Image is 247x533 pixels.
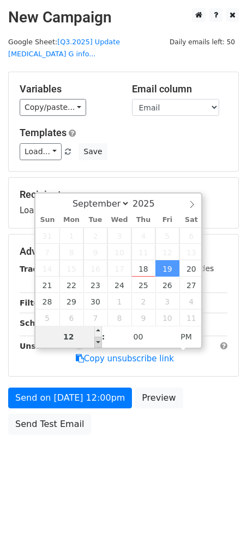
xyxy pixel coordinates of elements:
span: October 7, 2025 [83,309,107,326]
span: Sun [35,216,59,224]
span: Sat [179,216,203,224]
span: September 22, 2025 [59,277,83,293]
span: September 15, 2025 [59,260,83,277]
span: September 8, 2025 [59,244,83,260]
span: September 12, 2025 [155,244,179,260]
h2: New Campaign [8,8,239,27]
a: Preview [135,388,183,408]
h5: Recipients [20,189,227,201]
span: October 11, 2025 [179,309,203,326]
h5: Advanced [20,245,227,257]
span: October 10, 2025 [155,309,179,326]
a: Copy unsubscribe link [76,354,174,364]
span: October 1, 2025 [107,293,131,309]
span: September 17, 2025 [107,260,131,277]
span: September 3, 2025 [107,227,131,244]
span: August 31, 2025 [35,227,59,244]
span: September 13, 2025 [179,244,203,260]
span: September 10, 2025 [107,244,131,260]
small: Google Sheet: [8,38,120,58]
span: Wed [107,216,131,224]
h5: Variables [20,83,116,95]
span: September 26, 2025 [155,277,179,293]
strong: Schedule [20,319,59,327]
span: September 7, 2025 [35,244,59,260]
a: [Q3.2025] Update [MEDICAL_DATA] G info... [8,38,120,58]
span: Fri [155,216,179,224]
span: September 5, 2025 [155,227,179,244]
button: Save [79,143,107,160]
div: Loading... [20,189,227,217]
span: October 6, 2025 [59,309,83,326]
span: September 14, 2025 [35,260,59,277]
span: September 24, 2025 [107,277,131,293]
span: September 11, 2025 [131,244,155,260]
span: September 21, 2025 [35,277,59,293]
strong: Tracking [20,265,56,273]
span: September 4, 2025 [131,227,155,244]
span: October 5, 2025 [35,309,59,326]
span: September 19, 2025 [155,260,179,277]
a: Load... [20,143,62,160]
a: Send on [DATE] 12:00pm [8,388,132,408]
a: Templates [20,127,67,138]
span: September 9, 2025 [83,244,107,260]
span: : [102,326,105,348]
span: October 9, 2025 [131,309,155,326]
strong: Filters [20,298,47,307]
span: September 23, 2025 [83,277,107,293]
span: October 2, 2025 [131,293,155,309]
span: September 25, 2025 [131,277,155,293]
span: September 20, 2025 [179,260,203,277]
span: October 4, 2025 [179,293,203,309]
span: September 2, 2025 [83,227,107,244]
input: Minute [105,326,172,348]
span: September 28, 2025 [35,293,59,309]
span: October 8, 2025 [107,309,131,326]
span: September 6, 2025 [179,227,203,244]
span: Tue [83,216,107,224]
span: Thu [131,216,155,224]
span: September 1, 2025 [59,227,83,244]
span: September 18, 2025 [131,260,155,277]
span: Daily emails left: 50 [166,36,239,48]
h5: Email column [132,83,228,95]
a: Send Test Email [8,414,91,435]
iframe: Chat Widget [192,481,247,533]
a: Daily emails left: 50 [166,38,239,46]
span: September 16, 2025 [83,260,107,277]
strong: Unsubscribe [20,342,73,350]
span: October 3, 2025 [155,293,179,309]
span: Mon [59,216,83,224]
span: September 30, 2025 [83,293,107,309]
input: Year [130,198,169,209]
span: September 27, 2025 [179,277,203,293]
a: Copy/paste... [20,99,86,116]
span: September 29, 2025 [59,293,83,309]
span: Click to toggle [171,326,201,348]
input: Hour [35,326,102,348]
